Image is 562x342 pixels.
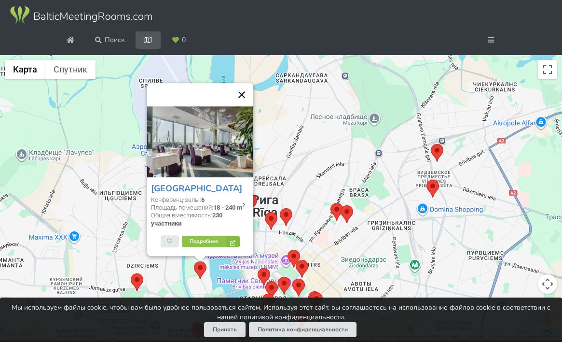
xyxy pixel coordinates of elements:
[230,83,253,106] button: Закрыть
[5,60,45,79] button: Показать карту с названиями объектов
[201,196,205,203] strong: 6
[151,212,222,227] strong: 230 участники
[249,322,356,337] a: Политика конфиденциальности
[538,274,557,294] button: Управление камерой на карте
[151,183,242,194] a: [GEOGRAPHIC_DATA]
[204,322,246,337] button: Принять
[242,203,245,208] sup: 2
[147,106,253,177] img: Гостиница | Рига | Riga Islande Hotel
[182,37,186,43] span: 0
[151,196,249,204] div: Конференц-залы:
[9,5,153,25] img: Baltic Meeting Rooms
[151,212,249,228] div: Общая вместимость:
[151,204,249,212] div: Площадь помещений:
[538,60,557,79] button: Включить полноэкранный режим
[213,204,245,211] strong: 18 - 240 m
[88,31,131,49] a: Поиск
[45,60,96,79] button: Показать спутниковую карту
[181,236,239,247] a: Подробнее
